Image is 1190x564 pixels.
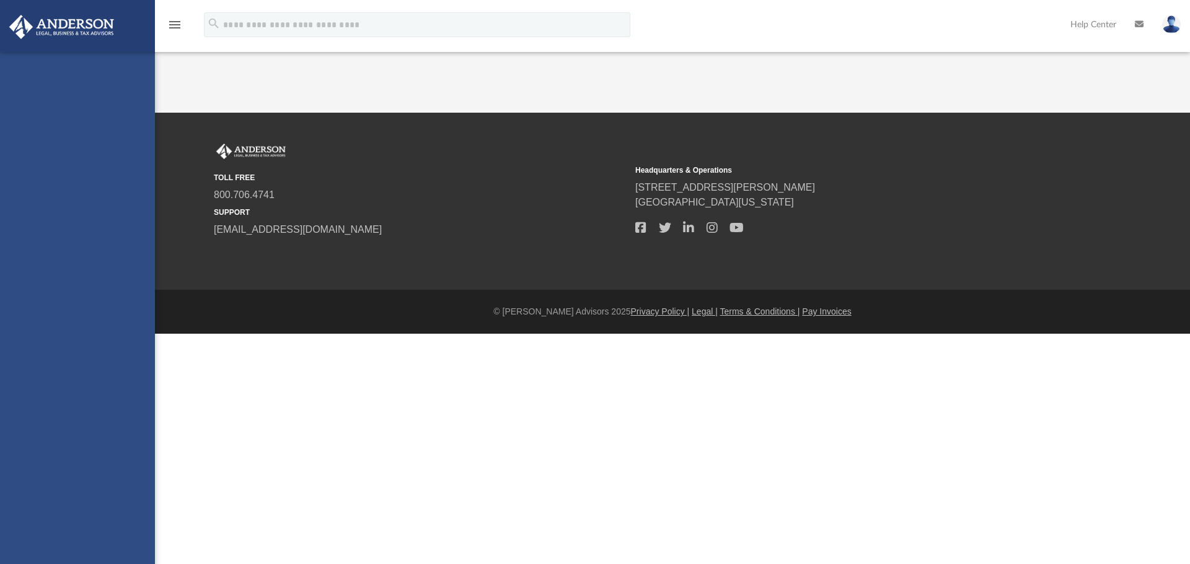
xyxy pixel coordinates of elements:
a: Legal | [692,306,718,316]
a: [GEOGRAPHIC_DATA][US_STATE] [635,197,794,207]
small: SUPPORT [214,207,627,218]
small: TOLL FREE [214,172,627,183]
a: Pay Invoices [802,306,851,316]
a: [EMAIL_ADDRESS][DOMAIN_NAME] [214,224,382,235]
img: Anderson Advisors Platinum Portal [6,15,118,39]
img: Anderson Advisors Platinum Portal [214,144,288,160]
img: User Pic [1162,15,1181,33]
a: 800.706.4741 [214,189,275,200]
div: © [PERSON_NAME] Advisors 2025 [155,305,1190,318]
a: menu [167,24,182,32]
i: menu [167,17,182,32]
a: [STREET_ADDRESS][PERSON_NAME] [635,182,815,193]
a: Terms & Conditions | [720,306,800,316]
a: Privacy Policy | [631,306,690,316]
small: Headquarters & Operations [635,165,1048,176]
i: search [207,17,221,30]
